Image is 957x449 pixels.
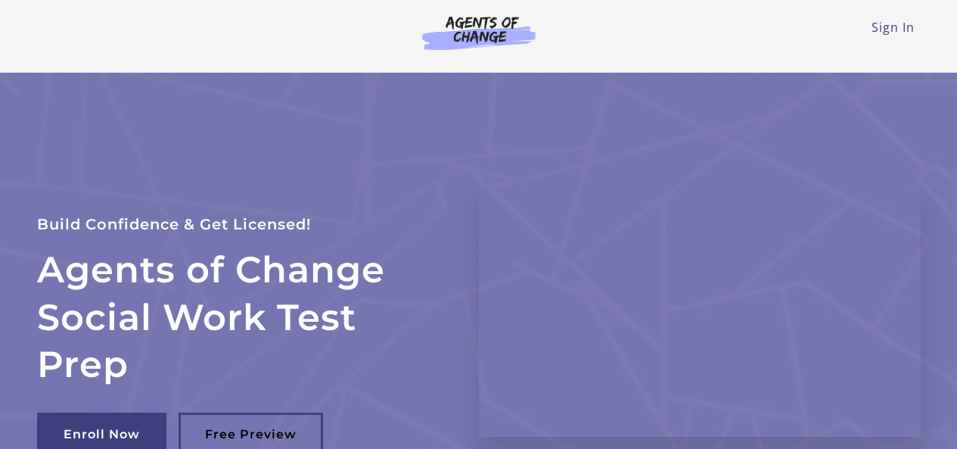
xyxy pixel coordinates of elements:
a: Sign In [872,19,915,36]
h2: Agents of Change Social Work Test Prep [37,246,443,388]
img: Agents of Change Logo [406,15,552,50]
p: Build Confidence & Get Licensed! [37,212,443,237]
